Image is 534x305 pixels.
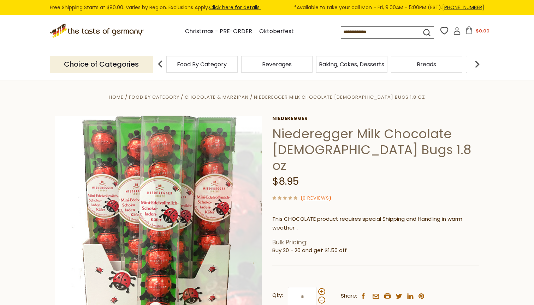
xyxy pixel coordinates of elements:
[462,26,492,37] button: $0.00
[209,4,261,11] a: Click here for details.
[272,175,299,188] span: $8.95
[272,116,479,121] a: Niederegger
[50,56,153,73] p: Choice of Categories
[272,239,479,246] h1: Bulk Pricing:
[153,57,167,71] img: previous arrow
[476,28,490,34] span: $0.00
[442,4,484,11] a: [PHONE_NUMBER]
[303,195,329,202] a: 0 Reviews
[272,291,283,300] strong: Qty:
[254,94,425,100] a: Niederegger Milk Chocolate [DEMOGRAPHIC_DATA] Bugs 1.8 oz
[294,4,484,12] span: *Available to take your call Mon - Fri, 9:00AM - 5:00PM (EST).
[272,215,479,232] p: This CHOCOLATE product requires special Shipping and Handling in warm weather
[259,27,294,36] a: Oktoberfest
[185,94,248,100] a: Chocolate & Marzipan
[185,27,252,36] a: Christmas - PRE-ORDER
[319,62,384,67] a: Baking, Cakes, Desserts
[129,94,179,100] a: Food By Category
[262,62,292,67] a: Beverages
[417,62,436,67] a: Breads
[50,4,484,12] div: Free Shipping Starts at $80.00. Varies by Region. Exclusions Apply.
[341,292,357,300] span: Share:
[272,246,479,255] li: Buy 20 - 20 and get $1.50 off
[109,94,124,100] a: Home
[272,126,479,173] h1: Niederegger Milk Chocolate [DEMOGRAPHIC_DATA] Bugs 1.8 oz
[470,57,484,71] img: next arrow
[301,195,331,201] span: ( )
[177,62,227,67] a: Food By Category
